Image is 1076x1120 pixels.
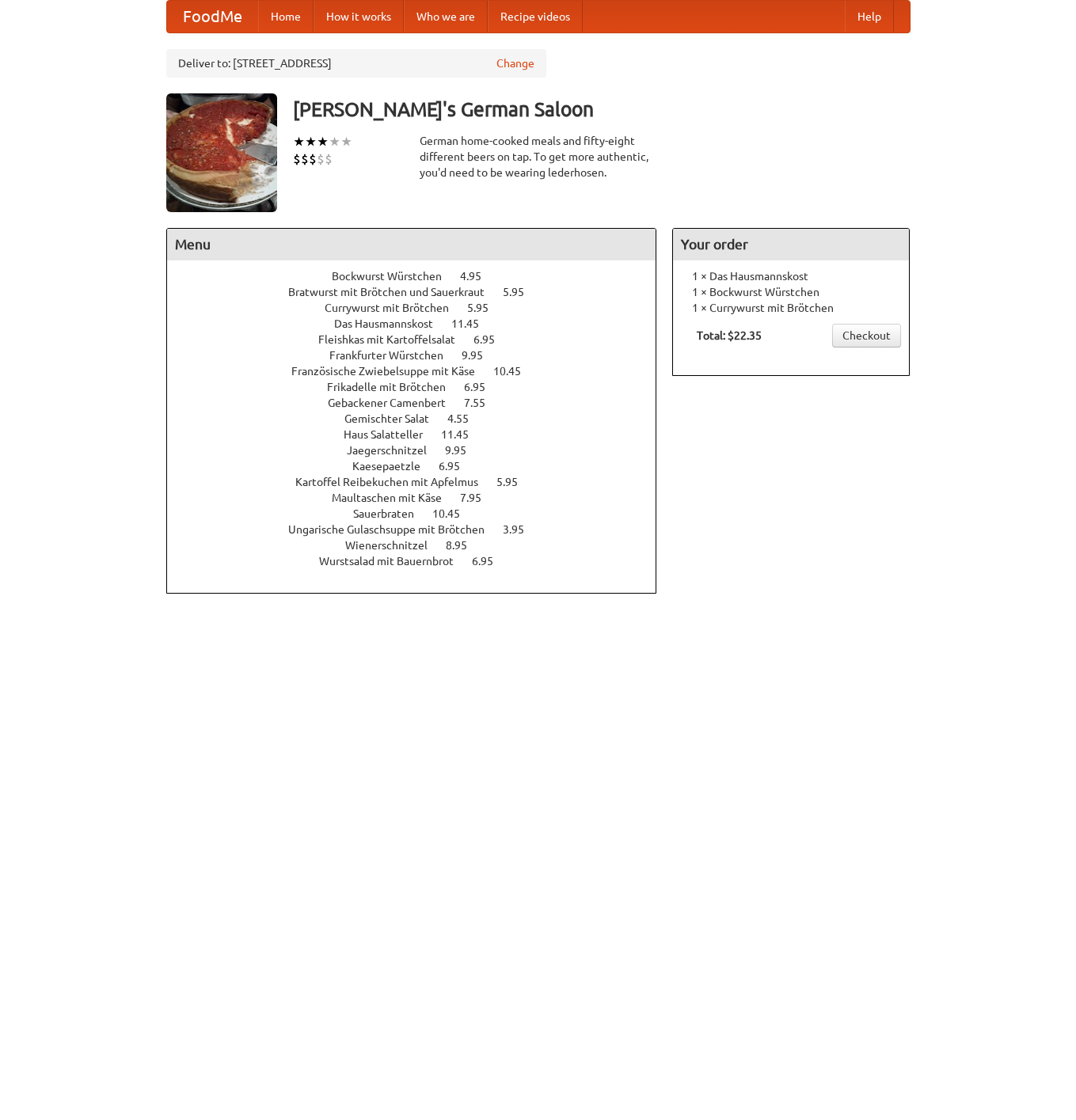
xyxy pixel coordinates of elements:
a: Kaesepaetzle 6.95 [352,460,489,473]
span: Kartoffel Reibekuchen mit Apfelmus [295,476,494,488]
h4: Your order [673,229,909,260]
span: Gemischter Salat [344,412,445,425]
li: 1 × Bockwurst Würstchen [681,284,901,300]
span: 6.95 [473,333,511,346]
span: 4.95 [460,270,497,283]
a: Maultaschen mit Käse 7.95 [332,492,511,504]
span: 9.95 [462,349,499,362]
span: 11.45 [441,428,485,441]
a: Jaegerschnitzel 9.95 [347,444,496,457]
div: Deliver to: [STREET_ADDRESS] [166,49,546,78]
li: $ [317,150,325,168]
a: Checkout [832,324,901,347]
span: Bockwurst Würstchen [332,270,458,283]
span: Maultaschen mit Käse [332,492,458,504]
span: 8.95 [446,539,483,552]
a: Französische Zwiebelsuppe mit Käse 10.45 [291,365,550,378]
span: Wienerschnitzel [345,539,443,552]
span: 9.95 [445,444,482,457]
li: $ [325,150,333,168]
a: Frikadelle mit Brötchen 6.95 [327,381,515,393]
div: German home-cooked meals and fifty-eight different beers on tap. To get more authentic, you'd nee... [420,133,657,180]
a: Haus Salatteller 11.45 [344,428,498,441]
a: Gebackener Camenbert 7.55 [328,397,515,409]
a: Bockwurst Würstchen 4.95 [332,270,511,283]
span: 7.95 [460,492,497,504]
span: 4.55 [447,412,485,425]
span: 6.95 [464,381,501,393]
a: Das Hausmannskost 11.45 [334,317,508,330]
b: Total: $22.35 [697,329,762,342]
span: 5.95 [496,476,534,488]
li: ★ [305,133,317,150]
a: Bratwurst mit Brötchen und Sauerkraut 5.95 [288,286,553,298]
span: Gebackener Camenbert [328,397,462,409]
span: 10.45 [493,365,537,378]
a: Who we are [404,1,488,32]
img: angular.jpg [166,93,277,212]
span: Bratwurst mit Brötchen und Sauerkraut [288,286,500,298]
span: Frankfurter Würstchen [329,349,459,362]
span: Wurstsalad mit Bauernbrot [319,555,470,568]
li: ★ [340,133,352,150]
a: Wienerschnitzel 8.95 [345,539,496,552]
li: $ [301,150,309,168]
a: Kartoffel Reibekuchen mit Apfelmus 5.95 [295,476,547,488]
span: 6.95 [472,555,509,568]
li: $ [309,150,317,168]
a: Frankfurter Würstchen 9.95 [329,349,512,362]
span: Ungarische Gulaschsuppe mit Brötchen [288,523,500,536]
a: Ungarische Gulaschsuppe mit Brötchen 3.95 [288,523,553,536]
a: Change [496,55,534,71]
span: Jaegerschnitzel [347,444,443,457]
span: 7.55 [464,397,501,409]
span: Currywurst mit Brötchen [325,302,465,314]
a: Recipe videos [488,1,583,32]
li: 1 × Das Hausmannskost [681,268,901,284]
a: Home [258,1,314,32]
a: FoodMe [167,1,258,32]
h3: [PERSON_NAME]'s German Saloon [293,93,911,125]
span: 5.95 [503,286,540,298]
a: How it works [314,1,404,32]
span: Kaesepaetzle [352,460,436,473]
span: 6.95 [439,460,476,473]
li: ★ [317,133,329,150]
a: Fleishkas mit Kartoffelsalat 6.95 [318,333,524,346]
li: ★ [293,133,305,150]
span: 3.95 [503,523,540,536]
span: Frikadelle mit Brötchen [327,381,462,393]
li: ★ [329,133,340,150]
span: 5.95 [467,302,504,314]
span: Das Hausmannskost [334,317,449,330]
a: Help [845,1,894,32]
span: Fleishkas mit Kartoffelsalat [318,333,471,346]
a: Gemischter Salat 4.55 [344,412,498,425]
a: Currywurst mit Brötchen 5.95 [325,302,518,314]
span: Französische Zwiebelsuppe mit Käse [291,365,491,378]
span: Sauerbraten [353,507,430,520]
li: $ [293,150,301,168]
span: 11.45 [451,317,495,330]
li: 1 × Currywurst mit Brötchen [681,300,901,316]
h4: Menu [167,229,656,260]
span: Haus Salatteller [344,428,439,441]
a: Wurstsalad mit Bauernbrot 6.95 [319,555,523,568]
span: 10.45 [432,507,476,520]
a: Sauerbraten 10.45 [353,507,489,520]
